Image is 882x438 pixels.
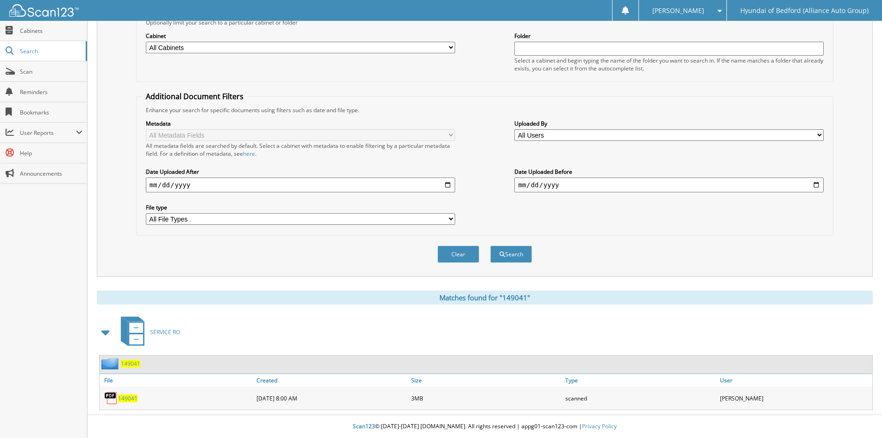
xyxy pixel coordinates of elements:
[146,142,455,158] div: All metadata fields are searched by default. Select a cabinet with metadata to enable filtering b...
[563,374,718,387] a: Type
[88,415,882,438] div: © [DATE]-[DATE] [DOMAIN_NAME]. All rights reserved | appg01-scan123-com |
[141,91,248,102] legend: Additional Document Filters
[514,32,824,40] label: Folder
[104,391,118,405] img: PDF.png
[836,394,882,438] iframe: Chat Widget
[121,360,140,368] a: 149041
[20,88,82,96] span: Reminders
[20,108,82,116] span: Bookmarks
[150,328,180,336] span: SERVICE RO
[141,106,828,114] div: Enhance your search for specific documents using filters such as date and file type.
[490,246,532,263] button: Search
[353,422,375,430] span: Scan123
[141,19,828,26] div: Optionally limit your search to a particular cabinet or folder
[514,120,824,127] label: Uploaded By
[514,168,824,176] label: Date Uploaded Before
[20,68,82,76] span: Scan
[146,120,455,127] label: Metadata
[718,389,872,407] div: [PERSON_NAME]
[100,374,254,387] a: File
[254,389,409,407] div: [DATE] 8:00 AM
[20,170,82,178] span: Announcements
[20,149,82,157] span: Help
[582,422,617,430] a: Privacy Policy
[97,291,873,305] div: Matches found for "149041"
[146,168,455,176] label: Date Uploaded After
[409,374,563,387] a: Size
[718,374,872,387] a: User
[118,394,138,402] a: 149041
[514,178,824,192] input: end
[9,4,79,17] img: scan123-logo-white.svg
[563,389,718,407] div: scanned
[243,150,255,158] a: here
[146,178,455,192] input: start
[438,246,479,263] button: Clear
[115,314,180,350] a: SERVICE RO
[101,358,121,369] img: folder2.png
[740,8,869,13] span: Hyundai of Bedford (Alliance Auto Group)
[409,389,563,407] div: 3MB
[146,32,455,40] label: Cabinet
[254,374,409,387] a: Created
[20,47,81,55] span: Search
[146,203,455,211] label: File type
[20,129,76,137] span: User Reports
[652,8,704,13] span: [PERSON_NAME]
[20,27,82,35] span: Cabinets
[514,57,824,72] div: Select a cabinet and begin typing the name of the folder you want to search in. If the name match...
